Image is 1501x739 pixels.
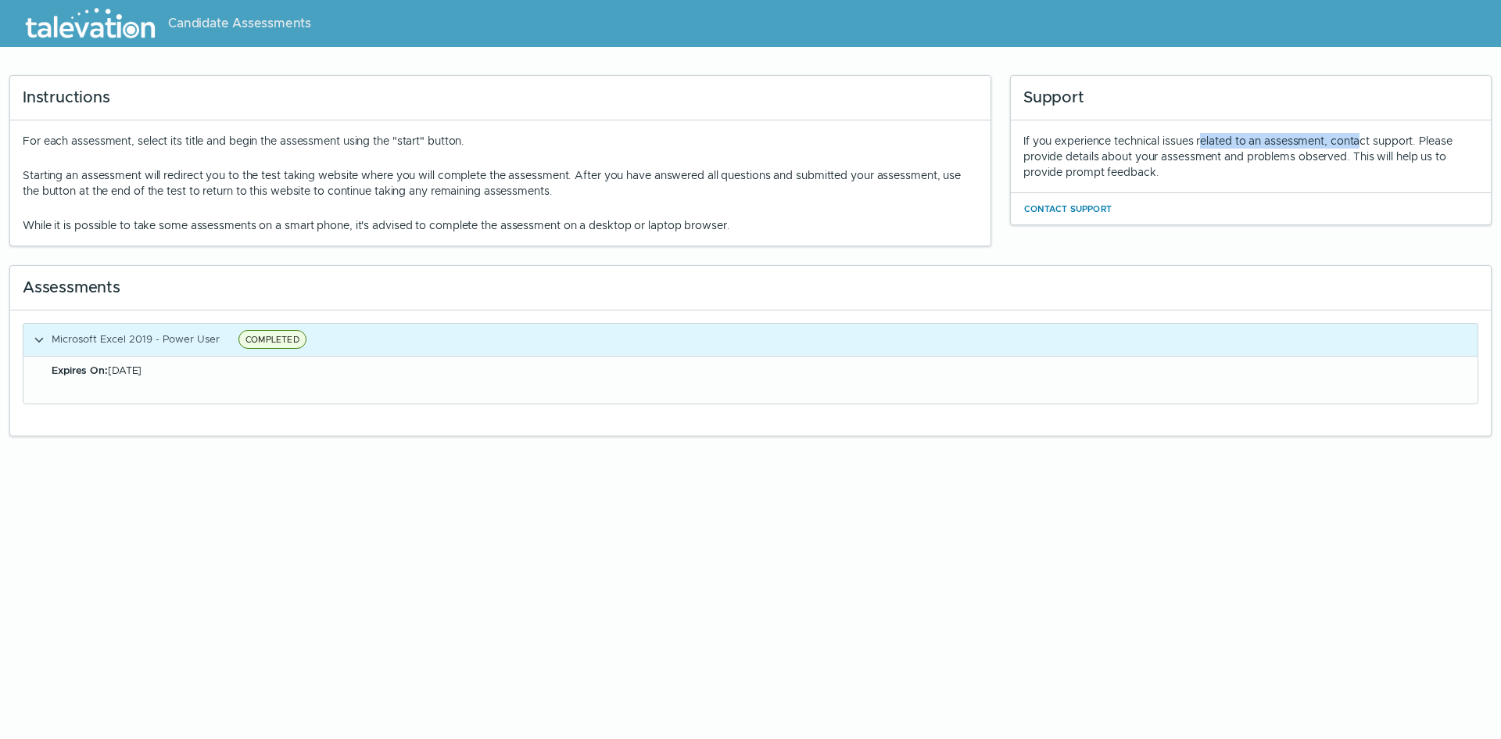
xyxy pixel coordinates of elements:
[52,364,108,377] b: Expires On:
[52,332,220,346] span: Microsoft Excel 2019 - Power User
[10,76,991,120] div: Instructions
[23,133,978,233] div: For each assessment, select its title and begin the assessment using the "start" button.
[23,217,978,233] p: While it is possible to take some assessments on a smart phone, it's advised to complete the asse...
[23,167,978,199] p: Starting an assessment will redirect you to the test taking website where you will complete the a...
[80,13,103,25] span: Help
[23,356,1478,404] div: Microsoft Excel 2019 - Power UserCOMPLETED
[1023,133,1478,180] div: If you experience technical issues related to an assessment, contact support. Please provide deta...
[23,324,1478,356] button: Microsoft Excel 2019 - Power UserCOMPLETED
[1023,199,1112,218] button: Contact Support
[19,4,162,43] img: Talevation_Logo_Transparent_white.png
[10,266,1491,310] div: Assessments
[52,364,142,377] span: [DATE]
[238,330,306,349] span: COMPLETED
[168,14,311,33] span: Candidate Assessments
[1011,76,1491,120] div: Support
